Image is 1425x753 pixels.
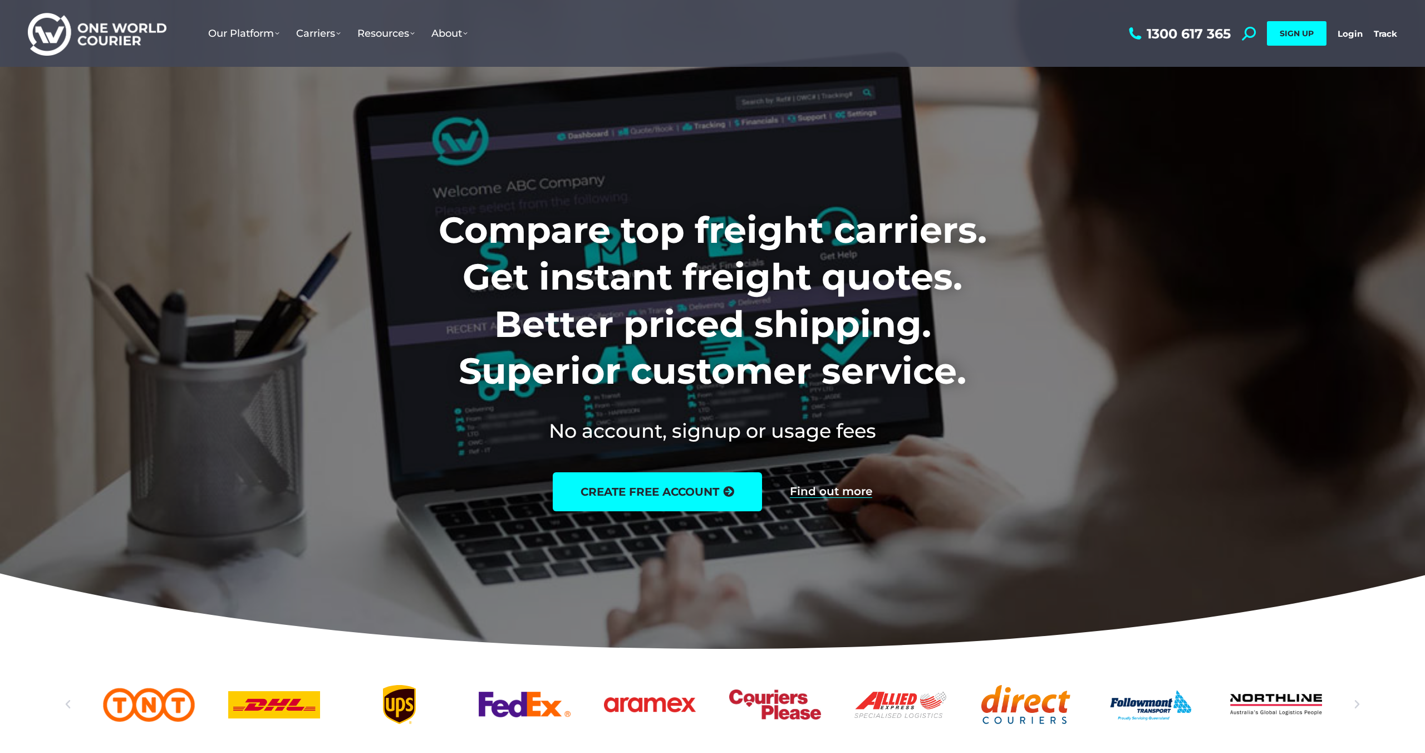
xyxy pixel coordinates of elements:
a: Find out more [790,486,872,498]
a: FedEx logo [479,685,571,724]
div: 5 / 25 [479,685,571,724]
div: 4 / 25 [353,685,445,724]
div: 9 / 25 [980,685,1072,724]
img: One World Courier [28,11,166,56]
a: Couriers Please logo [729,685,821,724]
a: create free account [553,472,762,511]
div: 2 / 25 [103,685,195,724]
div: 10 / 25 [1105,685,1197,724]
a: Our Platform [200,16,288,51]
div: 6 / 25 [604,685,696,724]
a: UPS logo [353,685,445,724]
span: Resources [357,27,415,40]
h1: Compare top freight carriers. Get instant freight quotes. Better priced shipping. Superior custom... [365,207,1060,395]
a: Login [1338,28,1363,39]
span: Carriers [296,27,341,40]
a: Track [1374,28,1397,39]
div: 11 / 25 [1230,685,1322,724]
span: About [431,27,468,40]
a: Direct Couriers logo [980,685,1072,724]
div: 3 / 25 [228,685,320,724]
div: 8 / 25 [854,685,946,724]
a: Followmont transoirt web logo [1105,685,1197,724]
div: 7 / 25 [729,685,821,724]
a: TNT logo Australian freight company [103,685,195,724]
a: Northline logo [1230,685,1322,724]
a: About [423,16,476,51]
a: SIGN UP [1267,21,1326,46]
span: SIGN UP [1280,28,1314,38]
a: Resources [349,16,423,51]
a: Allied Express logo [854,685,946,724]
a: Carriers [288,16,349,51]
a: DHl logo [228,685,320,724]
h2: No account, signup or usage fees [365,417,1060,444]
a: 1300 617 365 [1126,27,1231,41]
div: Slides [103,685,1322,724]
span: Our Platform [208,27,279,40]
a: Aramex_logo [604,685,696,724]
